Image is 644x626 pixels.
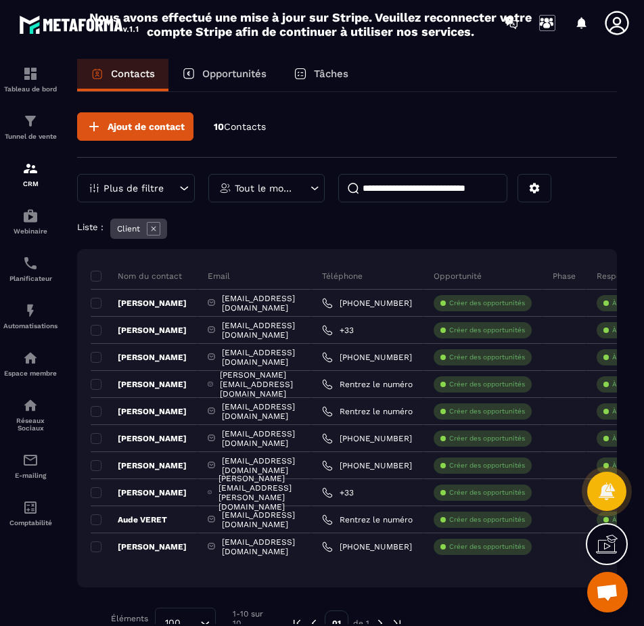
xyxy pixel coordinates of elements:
[91,541,187,552] p: [PERSON_NAME]
[612,434,644,443] p: À associe
[91,433,187,444] p: [PERSON_NAME]
[3,133,57,140] p: Tunnel de vente
[314,68,348,80] p: Tâches
[449,407,525,416] p: Créer des opportunités
[214,120,266,133] p: 10
[103,183,164,193] p: Plus de filtre
[322,352,412,363] a: [PHONE_NUMBER]
[22,499,39,516] img: accountant
[91,379,187,390] p: [PERSON_NAME]
[449,515,525,524] p: Créer des opportunités
[22,160,39,177] img: formation
[22,452,39,468] img: email
[449,298,525,308] p: Créer des opportunités
[91,298,187,309] p: [PERSON_NAME]
[117,224,140,233] p: Client
[612,298,644,308] p: À associe
[111,68,155,80] p: Contacts
[3,150,57,198] a: formationformationCRM
[449,542,525,552] p: Créer des opportunités
[3,180,57,187] p: CRM
[3,275,57,282] p: Planificateur
[108,120,185,133] span: Ajout de contact
[91,460,187,471] p: [PERSON_NAME]
[208,271,230,282] p: Email
[3,489,57,537] a: accountantaccountantComptabilité
[3,370,57,377] p: Espace membre
[612,461,644,470] p: À associe
[3,442,57,489] a: emailemailE-mailing
[91,406,187,417] p: [PERSON_NAME]
[91,514,167,525] p: Aude VERET
[449,380,525,389] p: Créer des opportunités
[89,10,532,39] h2: Nous avons effectué une mise à jour sur Stripe. Veuillez reconnecter votre compte Stripe afin de ...
[22,303,39,319] img: automations
[3,55,57,103] a: formationformationTableau de bord
[434,271,482,282] p: Opportunité
[22,208,39,224] img: automations
[3,322,57,330] p: Automatisations
[77,112,193,141] button: Ajout de contact
[22,255,39,271] img: scheduler
[449,434,525,443] p: Créer des opportunités
[91,487,187,498] p: [PERSON_NAME]
[202,68,267,80] p: Opportunités
[91,325,187,336] p: [PERSON_NAME]
[587,572,628,612] a: Ouvrir le chat
[3,85,57,93] p: Tableau de bord
[280,59,362,91] a: Tâches
[322,541,412,552] a: [PHONE_NUMBER]
[91,271,182,282] p: Nom du contact
[224,121,266,132] span: Contacts
[612,326,644,335] p: À associe
[77,59,168,91] a: Contacts
[449,353,525,362] p: Créer des opportunités
[3,387,57,442] a: social-networksocial-networkRéseaux Sociaux
[3,472,57,479] p: E-mailing
[22,113,39,129] img: formation
[449,461,525,470] p: Créer des opportunités
[3,417,57,432] p: Réseaux Sociaux
[612,380,644,389] p: À associe
[3,340,57,387] a: automationsautomationsEspace membre
[612,407,644,416] p: À associe
[19,12,141,37] img: logo
[322,325,354,336] a: +33
[612,353,644,362] p: À associe
[168,59,280,91] a: Opportunités
[3,103,57,150] a: formationformationTunnel de vente
[3,198,57,245] a: automationsautomationsWebinaire
[77,222,103,232] p: Liste :
[322,433,412,444] a: [PHONE_NUMBER]
[322,271,363,282] p: Téléphone
[3,519,57,527] p: Comptabilité
[449,488,525,497] p: Créer des opportunités
[322,487,354,498] a: +33
[3,292,57,340] a: automationsautomationsAutomatisations
[22,350,39,366] img: automations
[3,245,57,292] a: schedulerschedulerPlanificateur
[91,352,187,363] p: [PERSON_NAME]
[3,227,57,235] p: Webinaire
[22,66,39,82] img: formation
[235,183,295,193] p: Tout le monde
[322,298,412,309] a: [PHONE_NUMBER]
[322,460,412,471] a: [PHONE_NUMBER]
[22,397,39,413] img: social-network
[553,271,576,282] p: Phase
[449,326,525,335] p: Créer des opportunités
